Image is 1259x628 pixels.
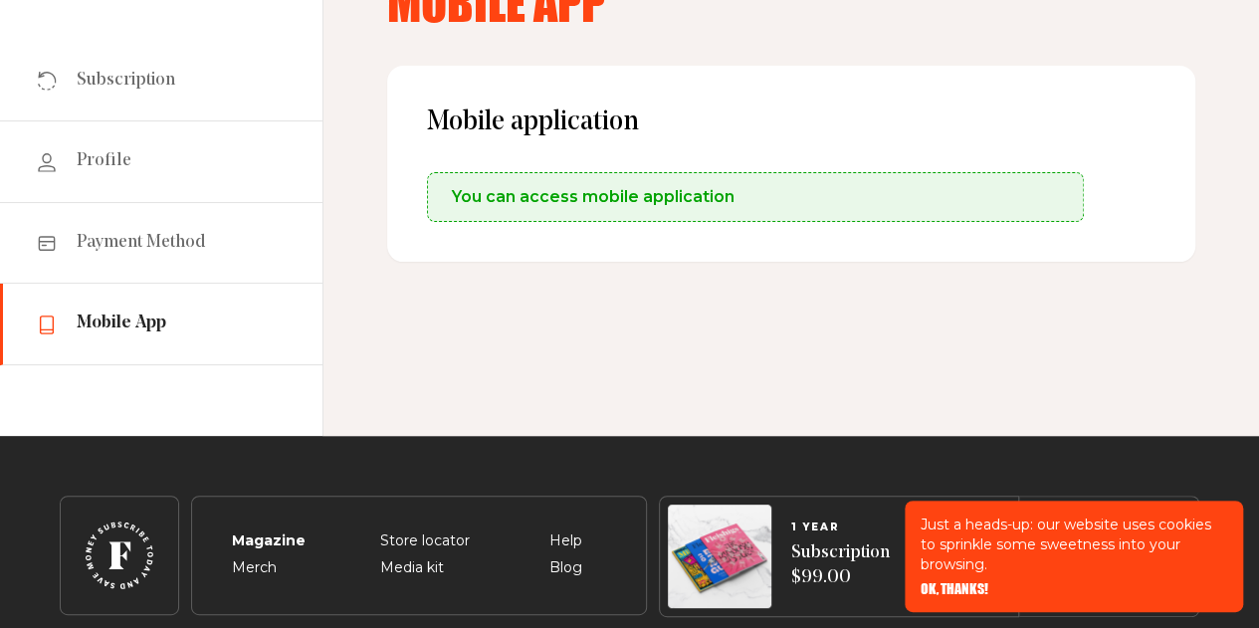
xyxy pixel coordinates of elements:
span: Mobile App [77,312,166,335]
span: Profile [77,149,131,173]
a: Blog [549,558,582,576]
a: Media kit [380,558,444,576]
span: 1 YEAR [791,522,890,533]
span: Merch [232,556,277,580]
a: Merch [232,558,277,576]
p: Just a heads-up: our website uses cookies to sprinkle some sweetness into your browsing. [921,515,1227,574]
a: Help [549,531,582,549]
span: Payment Method [77,231,206,255]
img: Magazines image [668,505,771,608]
span: Media kit [380,556,444,580]
span: Subscription $99.00 [791,541,890,590]
span: Mobile application [427,105,1155,140]
a: Store locator [380,531,470,549]
span: Blog [549,556,582,580]
span: You can access mobile application [452,185,734,209]
button: OK, THANKS! [921,582,988,596]
span: Store locator [380,529,470,553]
span: Subscription [77,69,175,93]
span: Help [549,529,582,553]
